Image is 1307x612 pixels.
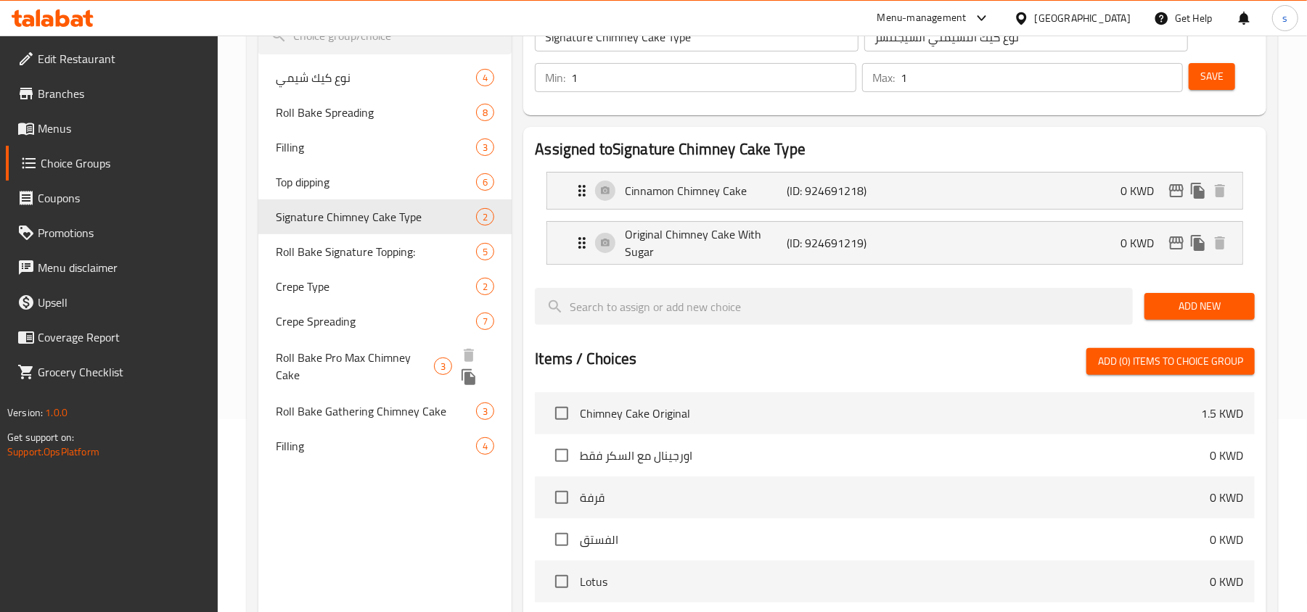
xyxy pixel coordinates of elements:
span: Coupons [38,189,207,207]
span: 4 [477,439,493,453]
span: Roll Bake Gathering Chimney Cake [276,402,476,420]
a: Support.OpsPlatform [7,442,99,461]
span: Crepe Type [276,278,476,295]
span: Select choice [546,566,577,597]
span: Version: [7,403,43,422]
div: Signature Chimney Cake Type2 [258,199,512,234]
a: Promotions [6,215,218,250]
span: Select choice [546,482,577,513]
div: Choices [476,437,494,455]
a: Coupons [6,181,218,215]
div: Crepe Type2 [258,269,512,304]
span: Promotions [38,224,207,241]
span: 5 [477,245,493,259]
span: Crepe Spreading [276,313,476,330]
span: Coverage Report [38,328,207,346]
div: Choices [476,138,494,156]
span: 2 [477,210,493,224]
li: Expand [535,215,1255,270]
p: Original Chimney Cake With Sugar [625,226,787,260]
span: قرفة [580,489,1210,506]
span: Roll Bake Pro Max Chimney Cake [276,349,434,384]
a: Edit Restaurant [6,41,218,76]
span: Chimney Cake Original [580,405,1201,422]
div: Choices [476,278,494,295]
p: 1.5 KWD [1201,405,1243,422]
button: Add (0) items to choice group [1086,348,1255,375]
a: Branches [6,76,218,111]
div: Choices [476,173,494,191]
li: Expand [535,166,1255,215]
div: Choices [476,313,494,330]
span: Lotus [580,573,1210,590]
a: Menu disclaimer [6,250,218,285]
p: (ID: 924691218) [787,182,896,199]
span: 3 [477,141,493,154]
button: duplicate [458,366,480,388]
span: Top dipping [276,173,476,191]
div: Roll Bake Gathering Chimney Cake3 [258,394,512,429]
span: الفستق [580,531,1210,548]
span: Menu disclaimer [38,259,207,276]
span: Get support on: [7,428,74,447]
span: 8 [477,106,493,120]
a: Upsell [6,285,218,320]
h2: Assigned to Signature Chimney Cake Type [535,138,1255,160]
button: delete [1209,180,1231,202]
p: Cinnamon Chimney Cake [625,182,787,199]
div: Filling3 [258,130,512,165]
span: Select choice [546,440,577,471]
p: 0 KWD [1210,531,1243,548]
div: Choices [476,243,494,260]
span: Upsell [38,294,207,311]
span: 3 [477,405,493,418]
div: Choices [434,357,452,375]
div: Roll Bake Spreading8 [258,95,512,130]
p: 0 KWD [1210,573,1243,590]
span: Choice Groups [41,154,207,172]
a: Menus [6,111,218,146]
button: edit [1165,180,1187,202]
button: Add New [1144,293,1255,320]
div: Menu-management [877,9,967,27]
span: Branches [38,85,207,102]
div: Expand [547,173,1242,209]
span: Filling [276,437,476,455]
h2: Items / Choices [535,348,636,370]
div: Filling4 [258,429,512,463]
p: Min: [545,69,565,86]
span: 7 [477,315,493,328]
span: 1.0.0 [45,403,67,422]
button: delete [458,344,480,366]
div: [GEOGRAPHIC_DATA] [1035,10,1131,26]
span: اورجينال مع السكر فقط [580,447,1210,464]
button: edit [1165,232,1187,254]
div: Roll Bake Signature Topping:5 [258,234,512,269]
p: (ID: 924691219) [787,234,896,252]
span: Filling [276,138,476,156]
input: search [535,288,1133,325]
span: Menus [38,120,207,137]
span: 4 [477,71,493,85]
span: 2 [477,280,493,294]
span: Roll Bake Signature Topping: [276,243,476,260]
span: Signature Chimney Cake Type [276,208,476,226]
p: 0 KWD [1120,234,1165,252]
span: Save [1200,67,1224,86]
button: duplicate [1187,232,1209,254]
button: delete [1209,232,1231,254]
div: Top dipping6 [258,165,512,199]
p: Max: [872,69,895,86]
div: Crepe Spreading7 [258,304,512,339]
p: 0 KWD [1210,447,1243,464]
span: نوع كيك شيمي [276,69,476,86]
button: Save [1189,63,1235,90]
div: Expand [547,222,1242,264]
div: Choices [476,402,494,420]
div: Roll Bake Pro Max Chimney Cake3deleteduplicate [258,339,512,394]
span: s [1282,10,1287,26]
p: 0 KWD [1120,182,1165,199]
div: نوع كيك شيمي4 [258,60,512,95]
a: Choice Groups [6,146,218,181]
button: duplicate [1187,180,1209,202]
